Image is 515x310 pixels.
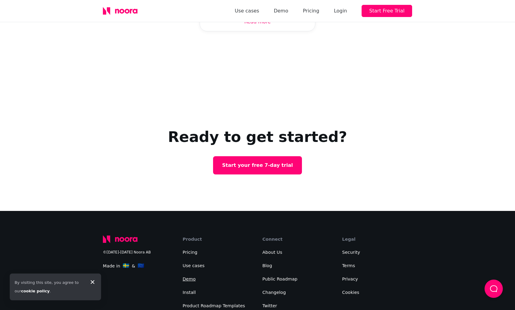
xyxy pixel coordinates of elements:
a: About Us [262,250,282,255]
a: Use cases [235,7,259,15]
a: Start your free 7-day trial [213,156,302,174]
div: Made in & [103,261,173,270]
span: 🇪🇺 [138,263,144,269]
div: By visiting this site, you agree to our . [15,278,84,295]
a: Pricing [183,250,198,255]
a: Cookies [342,290,359,295]
a: Pricing [303,7,319,15]
div: Product [183,235,253,243]
h2: Ready to get started? [168,127,347,146]
div: ©[DATE]-[DATE] Noora AB [103,248,173,257]
a: Privacy [342,277,358,281]
div: Legal [342,235,412,243]
a: Security [342,250,360,255]
div: Connect [262,235,332,243]
button: Start Free Trial [362,5,412,17]
a: Use cases [183,263,205,268]
a: Blog [262,263,272,268]
a: Demo [274,7,288,15]
a: Public Roadmap [262,277,297,281]
button: Load Chat [485,280,503,298]
a: Twitter [262,303,277,308]
a: Changelog [262,290,286,295]
span: 🇸🇪 [123,263,129,269]
div: Login [334,7,347,15]
a: Product Roadmap Templates [183,303,245,308]
a: Terms [342,263,355,268]
a: cookie policy [21,289,50,293]
a: Demo [183,277,196,281]
a: Install [183,290,196,295]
